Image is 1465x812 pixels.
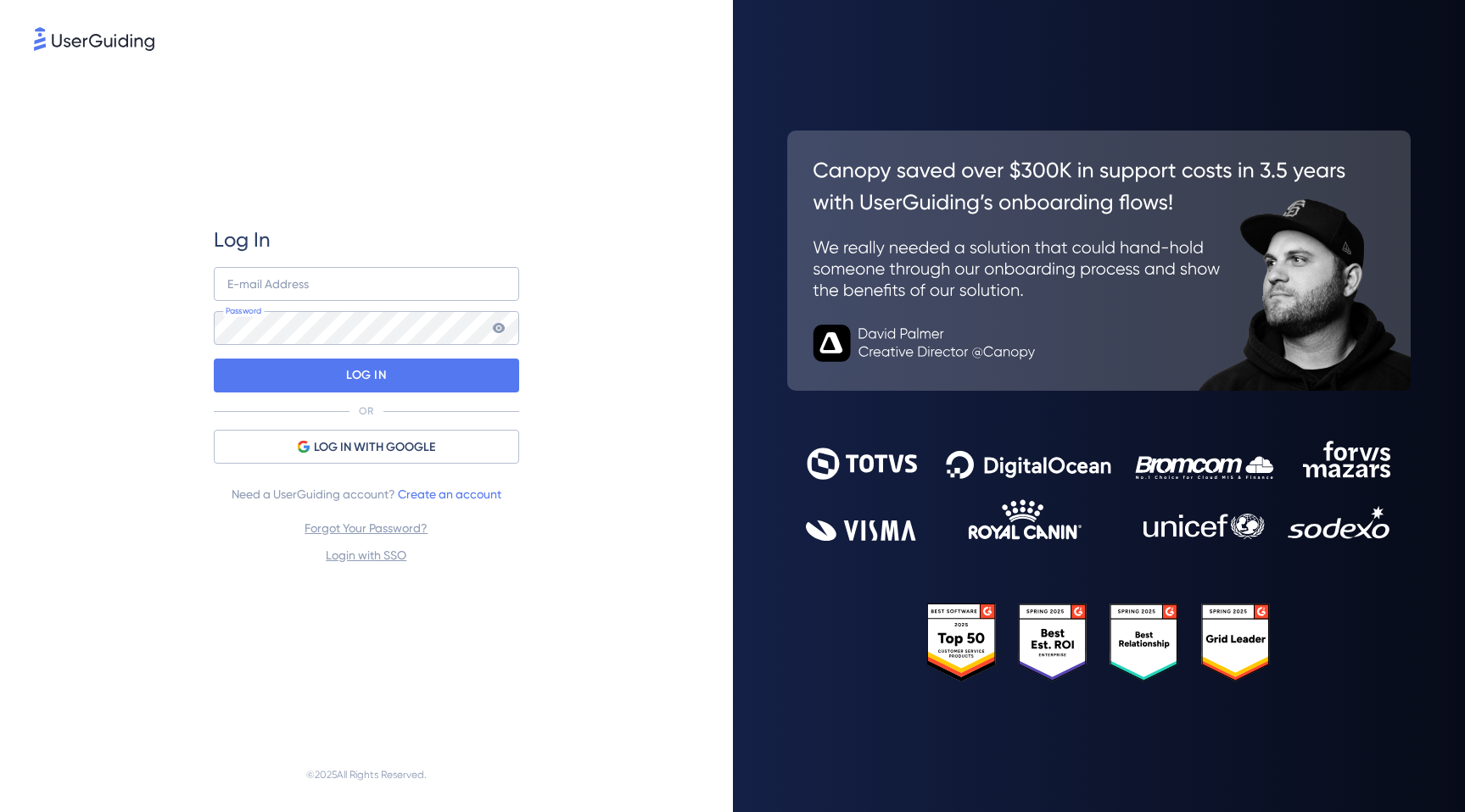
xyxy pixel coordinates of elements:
[927,603,1271,681] img: 25303e33045975176eb484905ab012ff.svg
[232,484,501,504] span: Need a UserGuiding account?
[359,404,373,418] p: OR
[214,226,271,253] span: Log In
[346,362,386,389] p: LOG IN
[314,437,435,458] span: LOG IN WITH GOOGLE
[398,487,501,501] a: Create an account
[306,765,427,785] span: © 2025 All Rights Reserved.
[34,27,154,51] img: 8faab4ba6bc7696a72372aa768b0286c.svg
[787,131,1412,392] img: 26c0aa7c25a843aed4baddd2b5e0fa68.svg
[326,548,406,562] a: Login with SSO
[305,521,428,535] a: Forgot Your Password?
[806,441,1392,541] img: 9302ce2ac39453076f5bc0f2f2ca889b.svg
[214,267,519,301] input: example@company.com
